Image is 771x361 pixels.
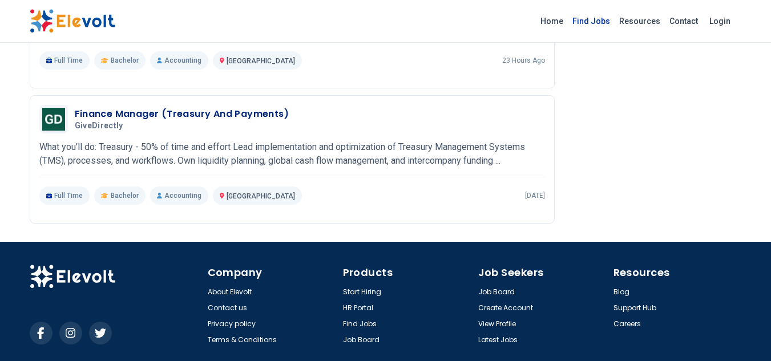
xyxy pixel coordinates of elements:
p: What you’ll do: Treasury - 50% of time and effort Lead implementation and optimization of Treasur... [39,140,545,168]
iframe: Chat Widget [714,306,771,361]
a: Login [703,10,737,33]
a: Job Board [343,335,380,344]
img: Elevolt [30,265,115,289]
a: Privacy policy [208,319,256,328]
a: Job Board [478,287,515,297]
p: 23 hours ago [502,56,545,65]
a: Resources [615,12,665,30]
img: GiveDirectly [42,108,65,131]
a: Find Jobs [343,319,377,328]
span: [GEOGRAPHIC_DATA] [227,57,295,65]
a: Contact [665,12,703,30]
a: About Elevolt [208,287,252,297]
h4: Resources [613,265,742,281]
p: Full Time [39,186,90,205]
span: Bachelor [111,56,139,65]
a: GiveDirectlyFinance Manager (Treasury And Payments)GiveDirectlyWhat you’ll do: Treasury - 50% of ... [39,105,545,205]
a: Support Hub [613,303,656,313]
p: [DATE] [525,191,545,200]
a: Create Account [478,303,533,313]
a: HR Portal [343,303,373,313]
h4: Products [343,265,471,281]
a: Terms & Conditions [208,335,277,344]
p: Accounting [150,51,208,70]
a: Blog [613,287,629,297]
a: Find Jobs [568,12,615,30]
h4: Job Seekers [478,265,607,281]
a: Start Hiring [343,287,381,297]
h4: Company [208,265,336,281]
p: Full Time [39,51,90,70]
h3: Finance Manager (Treasury And Payments) [75,107,289,121]
a: Careers [613,319,641,328]
a: Home [536,12,568,30]
a: Latest Jobs [478,335,518,344]
a: Contact us [208,303,247,313]
p: Accounting [150,186,208,205]
a: View Profile [478,319,516,328]
span: [GEOGRAPHIC_DATA] [227,192,295,200]
img: Elevolt [30,9,115,33]
span: Bachelor [111,191,139,200]
span: GiveDirectly [75,121,123,131]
